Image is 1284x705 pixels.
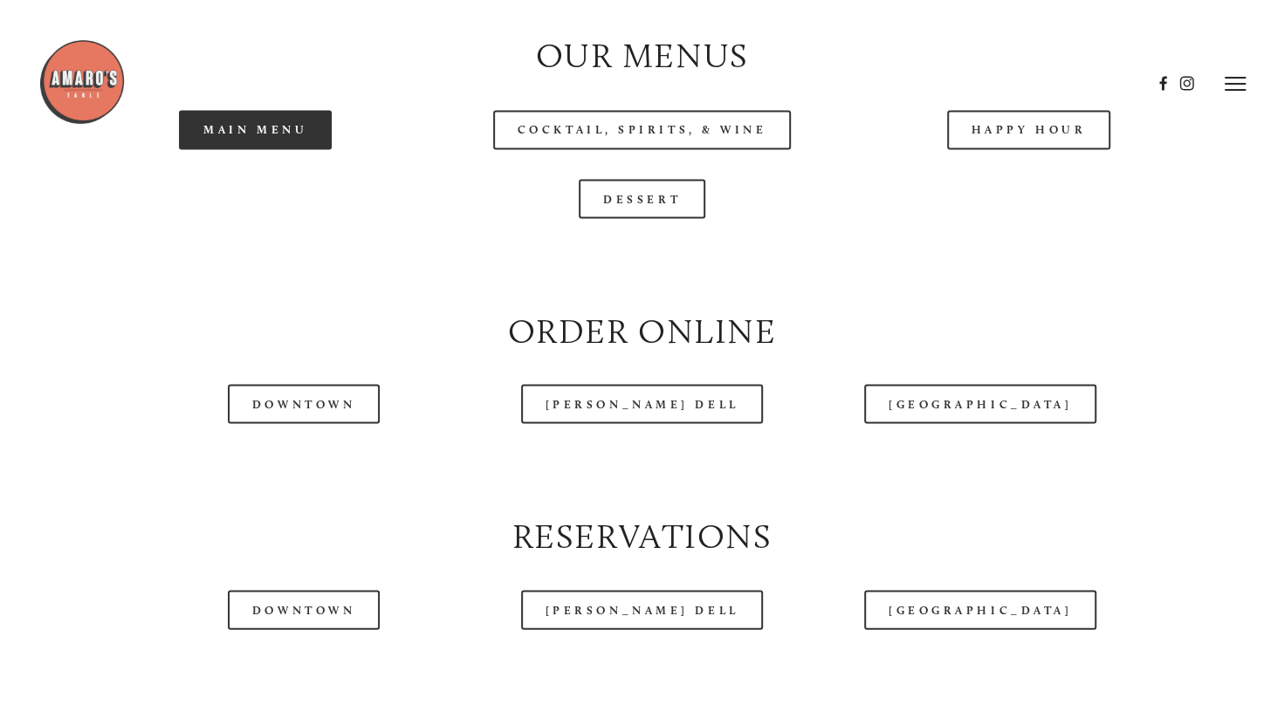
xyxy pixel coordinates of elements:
a: [GEOGRAPHIC_DATA] [864,384,1096,423]
h2: Order Online [77,307,1207,355]
a: Dessert [579,179,705,218]
img: Amaro's Table [38,38,126,126]
a: [PERSON_NAME] Dell [521,590,764,629]
a: Downtown [228,590,380,629]
a: Downtown [228,384,380,423]
h2: Reservations [77,512,1207,560]
a: [PERSON_NAME] Dell [521,384,764,423]
a: [GEOGRAPHIC_DATA] [864,590,1096,629]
